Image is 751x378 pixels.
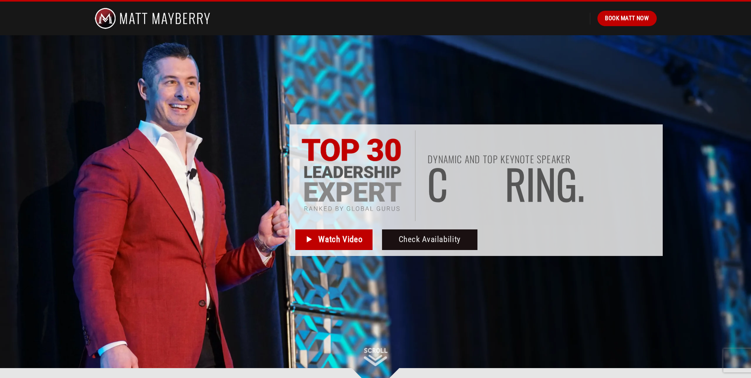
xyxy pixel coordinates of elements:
span: Check Availability [399,233,461,246]
a: Check Availability [382,229,477,250]
a: Book Matt Now [597,11,656,26]
span: Watch Video [318,233,362,246]
img: Top 30 Leadership Experts [301,138,402,213]
a: Watch Video [295,229,373,250]
img: Matt Mayberry [95,2,211,35]
img: Scroll Down [364,348,388,366]
span: Book Matt Now [605,13,649,23]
